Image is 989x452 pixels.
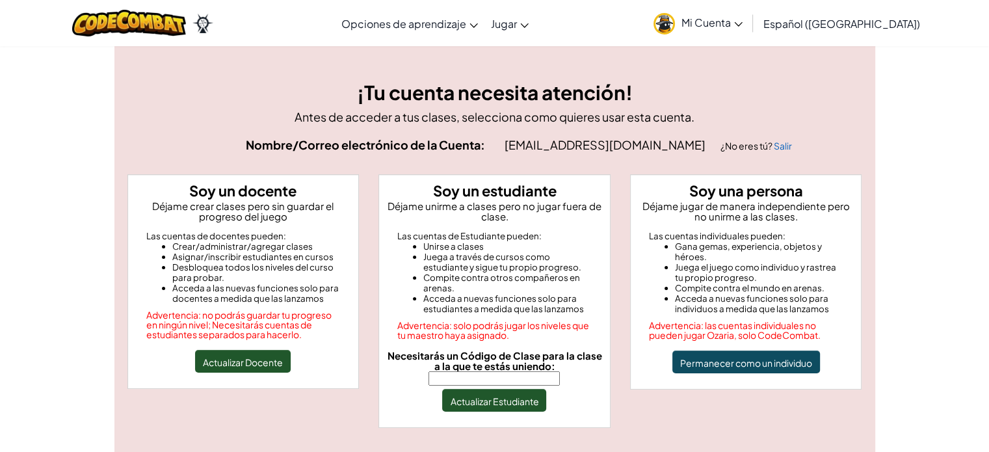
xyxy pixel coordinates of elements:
[146,309,332,340] font: Advertencia: no podrás guardar tu progreso en ningún nivel; Necesitarás cuentas de estudiantes se...
[763,17,920,31] font: Español ([GEOGRAPHIC_DATA])
[295,109,694,124] font: Antes de acceder a tus clases, selecciona como quieres usar esta cuenta.
[442,389,546,412] button: Actualizar Estudiante
[72,10,186,36] img: Logotipo de CodeCombat
[491,17,517,31] font: Jugar
[172,241,313,252] font: Crear/administrar/agregar clases
[397,319,589,341] font: Advertencia: solo podrás jugar los niveles que tu maestro haya asignado.
[484,6,535,41] a: Jugar
[192,14,213,33] img: Ozaria
[423,251,581,273] font: Juega a través de cursos como estudiante y sigue tu propio progreso.
[681,16,731,29] font: Mi Cuenta
[388,200,601,222] font: Déjame unirme a clases pero no jugar fuera de clase.
[341,17,466,31] font: Opciones de aprendizaje
[203,356,283,368] font: Actualizar Docente
[642,200,850,222] font: Déjame jugar de manera independiente pero no unirme a las clases.
[649,230,785,241] font: Las cuentas individuales pueden:
[357,80,633,105] font: ¡Tu cuenta necesita atención!
[195,350,291,373] button: Actualizar Docente
[653,13,675,34] img: avatar
[152,200,334,222] font: Déjame crear clases pero sin guardar el progreso del juego
[387,349,601,372] font: Necesitarás un Código de Clase para la clase a la que te estás uniendo:
[649,319,821,341] font: Advertencia: las cuentas individuales no pueden jugar Ozaria, solo CodeCombat.
[450,395,538,407] font: Actualizar Estudiante
[172,251,334,262] font: Asignar/inscribir estudiantes en cursos
[423,272,580,293] font: Compite contra otros compañeros en arenas.
[675,241,822,262] font: Gana gemas, experiencia, objetos y héroes.
[432,181,556,200] font: Soy un estudiante
[189,181,297,200] font: Soy un docente
[423,293,584,314] font: Acceda a nuevas funciones solo para estudiantes a medida que las lanzamos
[397,230,542,241] font: Las cuentas de Estudiante pueden:
[246,137,485,152] font: Nombre/Correo electrónico de la Cuenta:
[689,181,803,200] font: Soy una persona
[146,230,286,241] font: Las cuentas de docentes pueden:
[675,293,829,314] font: Acceda a nuevas funciones solo para individuos a medida que las lanzamos
[172,282,339,304] font: Acceda a las nuevas funciones solo para docentes a medida que las lanzamos
[757,6,927,41] a: Español ([GEOGRAPHIC_DATA])
[423,241,484,252] font: Unirse a clases
[675,261,836,283] font: Juega el juego como individuo y rastrea tu propio progreso.
[172,261,334,283] font: Desbloquea todos los niveles del curso para probar.
[675,282,824,293] font: Compite contra el mundo en arenas.
[720,140,772,152] font: ¿No eres tú?
[429,371,560,386] input: Necesitarás un Código de Clase para la clase a la que te estás uniendo:
[680,357,812,369] font: Permanecer como un individuo
[335,6,484,41] a: Opciones de aprendizaje
[505,137,705,152] font: [EMAIL_ADDRESS][DOMAIN_NAME]
[647,3,749,44] a: Mi Cuenta
[774,140,792,152] a: Salir
[672,351,820,373] button: Permanecer como un individuo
